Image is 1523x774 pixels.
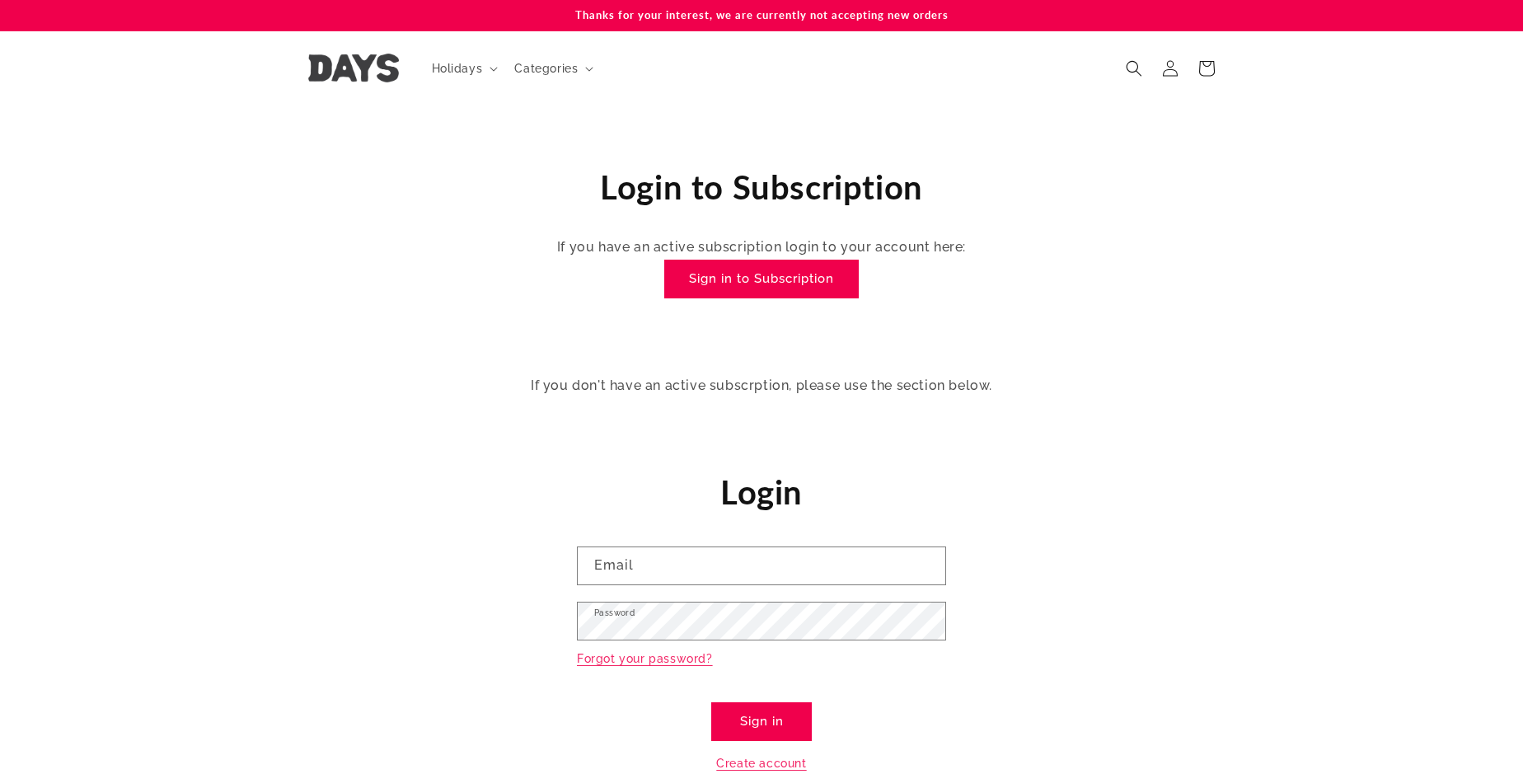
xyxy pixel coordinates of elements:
[1116,50,1152,87] summary: Search
[432,61,483,76] span: Holidays
[514,61,578,76] span: Categories
[711,702,812,741] button: Sign in
[577,649,713,669] a: Forgot your password?
[664,260,859,298] a: Sign in to Subscription
[308,236,1215,260] p: If you have an active subscription login to your account here:
[577,471,946,514] h1: Login
[308,374,1215,398] p: If you don't have an active subscrption, please use the section below.
[308,54,399,82] img: Days United
[504,51,600,86] summary: Categories
[716,753,806,774] a: Create account
[422,51,505,86] summary: Holidays
[600,167,923,207] span: Login to Subscription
